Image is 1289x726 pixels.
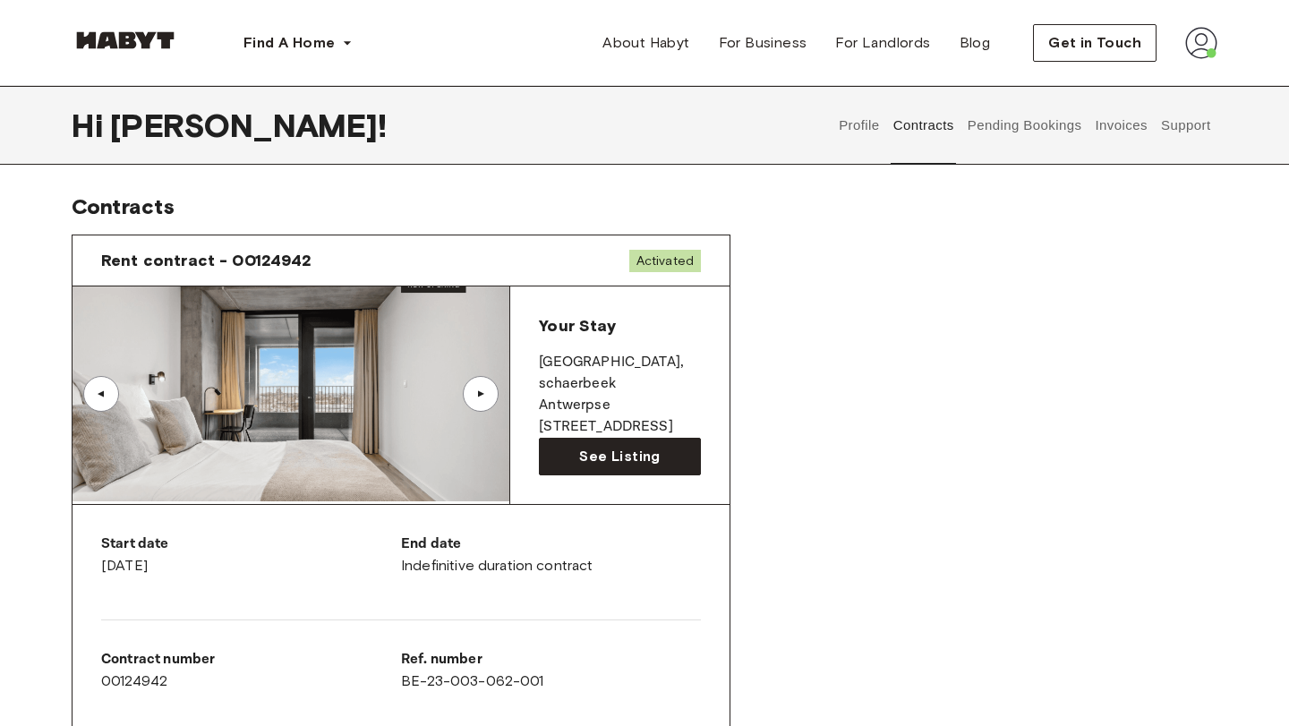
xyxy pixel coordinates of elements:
span: Contracts [72,193,175,219]
p: End date [401,534,701,555]
div: [DATE] [101,534,401,577]
div: BE-23-003-062-001 [401,649,701,692]
a: See Listing [539,438,701,475]
span: Activated [629,250,701,272]
img: Image of the room [73,286,509,501]
div: 00124942 [101,649,401,692]
span: Your Stay [539,316,615,336]
span: About Habyt [602,32,689,54]
button: Profile [837,86,883,165]
button: Find A Home [229,25,367,61]
a: About Habyt [588,25,704,61]
p: [GEOGRAPHIC_DATA] , schaerbeek [539,352,701,395]
p: Ref. number [401,649,701,670]
p: Antwerpse [STREET_ADDRESS] [539,395,701,438]
button: Get in Touch [1033,24,1157,62]
button: Contracts [891,86,956,165]
span: For Landlords [835,32,930,54]
a: For Business [704,25,822,61]
img: avatar [1185,27,1217,59]
span: Find A Home [243,32,335,54]
button: Invoices [1093,86,1149,165]
button: Support [1158,86,1213,165]
div: Indefinitive duration contract [401,534,701,577]
a: For Landlords [821,25,944,61]
span: [PERSON_NAME] ! [110,107,387,144]
a: Blog [945,25,1005,61]
div: user profile tabs [832,86,1217,165]
img: Habyt [72,31,179,49]
div: ▲ [472,389,490,399]
span: Get in Touch [1048,32,1141,54]
span: See Listing [579,446,660,467]
button: Pending Bookings [965,86,1084,165]
p: Start date [101,534,401,555]
span: For Business [719,32,807,54]
p: Contract number [101,649,401,670]
span: Hi [72,107,110,144]
div: ▲ [92,389,110,399]
span: Rent contract - 00124942 [101,250,312,271]
span: Blog [960,32,991,54]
